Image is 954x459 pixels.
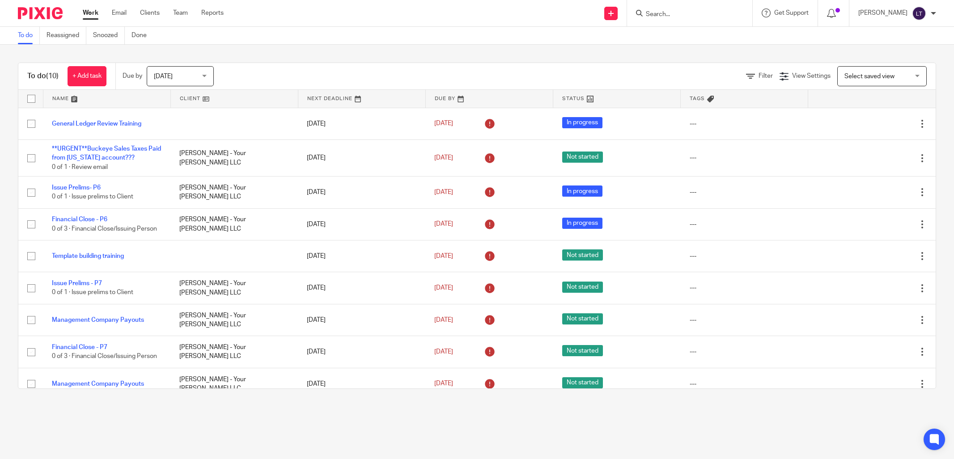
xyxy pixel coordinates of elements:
span: 0 of 3 · Financial Close/Issuing Person [52,354,157,360]
div: --- [690,347,799,356]
td: [PERSON_NAME] - Your [PERSON_NAME] LLC [170,272,298,304]
h1: To do [27,72,59,81]
input: Search [645,11,725,19]
a: Management Company Payouts [52,381,144,387]
a: + Add task [68,66,106,86]
a: Work [83,8,98,17]
span: In progress [562,117,602,128]
span: Not started [562,377,603,388]
div: --- [690,153,799,162]
a: Reassigned [47,27,86,44]
span: Get Support [774,10,809,16]
img: Pixie [18,7,63,19]
a: Financial Close - P7 [52,344,107,350]
span: [DATE] [434,381,453,387]
span: 0 of 1 · Review email [52,164,108,170]
span: [DATE] [154,73,173,80]
td: [PERSON_NAME] - Your [PERSON_NAME] LLC [170,336,298,368]
td: [PERSON_NAME] - Your [PERSON_NAME] LLC [170,177,298,208]
td: [DATE] [298,240,425,272]
span: [DATE] [434,189,453,195]
span: Filter [759,73,773,79]
a: General Ledger Review Training [52,121,141,127]
td: [DATE] [298,272,425,304]
a: Reports [201,8,224,17]
div: --- [690,119,799,128]
td: [PERSON_NAME] - Your [PERSON_NAME] LLC [170,139,298,176]
span: Not started [562,152,603,163]
span: [DATE] [434,155,453,161]
td: [DATE] [298,139,425,176]
a: Template building training [52,253,124,259]
span: In progress [562,218,602,229]
span: [DATE] [434,253,453,259]
td: [DATE] [298,336,425,368]
span: (10) [46,72,59,80]
span: Tags [690,96,705,101]
div: --- [690,188,799,197]
a: Issue Prelims- P6 [52,185,101,191]
span: In progress [562,185,602,197]
span: [DATE] [434,317,453,323]
td: [PERSON_NAME] - Your [PERSON_NAME] LLC [170,208,298,240]
a: Issue Prelims - P7 [52,280,102,286]
a: Clients [140,8,160,17]
td: [PERSON_NAME] - Your [PERSON_NAME] LLC [170,368,298,400]
a: Financial Close - P6 [52,216,107,223]
div: --- [690,252,799,261]
td: [DATE] [298,108,425,139]
a: Email [112,8,127,17]
td: [DATE] [298,208,425,240]
div: --- [690,316,799,324]
span: 0 of 3 · Financial Close/Issuing Person [52,226,157,232]
a: Done [131,27,153,44]
div: --- [690,379,799,388]
span: Not started [562,313,603,324]
td: [DATE] [298,177,425,208]
span: [DATE] [434,221,453,227]
div: --- [690,283,799,292]
div: --- [690,220,799,229]
p: Due by [123,72,142,80]
a: To do [18,27,40,44]
a: Snoozed [93,27,125,44]
span: [DATE] [434,285,453,291]
td: [DATE] [298,368,425,400]
span: Select saved view [844,73,895,80]
a: **URGENT**Buckeye Sales Taxes Paid from [US_STATE] account??? [52,146,161,161]
img: svg%3E [912,6,926,21]
p: [PERSON_NAME] [858,8,907,17]
span: 0 of 1 · Issue prelims to Client [52,194,133,200]
span: 0 of 1 · Issue prelims to Client [52,290,133,296]
td: [DATE] [298,304,425,336]
span: View Settings [792,73,831,79]
span: [DATE] [434,121,453,127]
span: Not started [562,345,603,356]
a: Management Company Payouts [52,317,144,323]
span: [DATE] [434,349,453,355]
span: Not started [562,282,603,293]
a: Team [173,8,188,17]
td: [PERSON_NAME] - Your [PERSON_NAME] LLC [170,304,298,336]
span: Not started [562,249,603,261]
